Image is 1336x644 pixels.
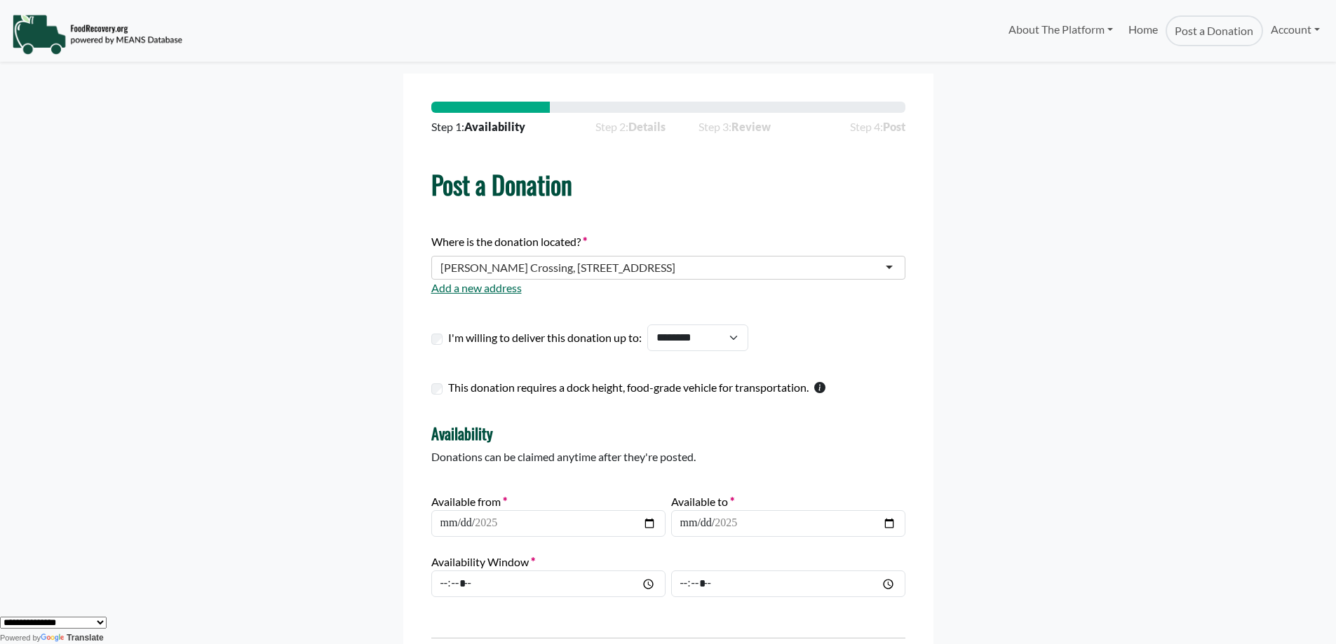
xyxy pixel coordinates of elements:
a: Account [1263,15,1328,43]
label: I'm willing to deliver this donation up to: [448,329,642,346]
strong: Post [883,120,905,133]
svg: This checkbox should only be used by warehouses donating more than one pallet of product. [814,382,825,393]
a: Home [1121,15,1166,46]
a: About The Platform [1000,15,1120,43]
strong: Availability [464,120,525,133]
h4: Availability [431,424,905,442]
span: Step 4: [850,118,905,135]
img: NavigationLogo_FoodRecovery-91c16205cd0af1ed486a0f1a7774a6544ea792ac00100771e7dd3ec7c0e58e41.png [12,13,182,55]
label: Available from [431,493,507,510]
span: Step 1: [431,118,525,135]
div: [PERSON_NAME] Crossing, [STREET_ADDRESS] [440,261,675,275]
label: This donation requires a dock height, food-grade vehicle for transportation. [448,379,809,396]
span: Step 3: [699,118,817,135]
strong: Details [628,120,666,133]
h1: Post a Donation [431,169,905,199]
a: Add a new address [431,281,522,294]
strong: Review [731,120,771,133]
img: Google Translate [41,633,67,643]
label: Availability Window [431,554,535,570]
label: Where is the donation located? [431,233,587,250]
span: Step 2: [595,118,666,135]
p: Donations can be claimed anytime after they're posted. [431,448,905,465]
a: Translate [41,633,104,643]
label: Available to [671,493,734,510]
a: Post a Donation [1166,15,1262,46]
